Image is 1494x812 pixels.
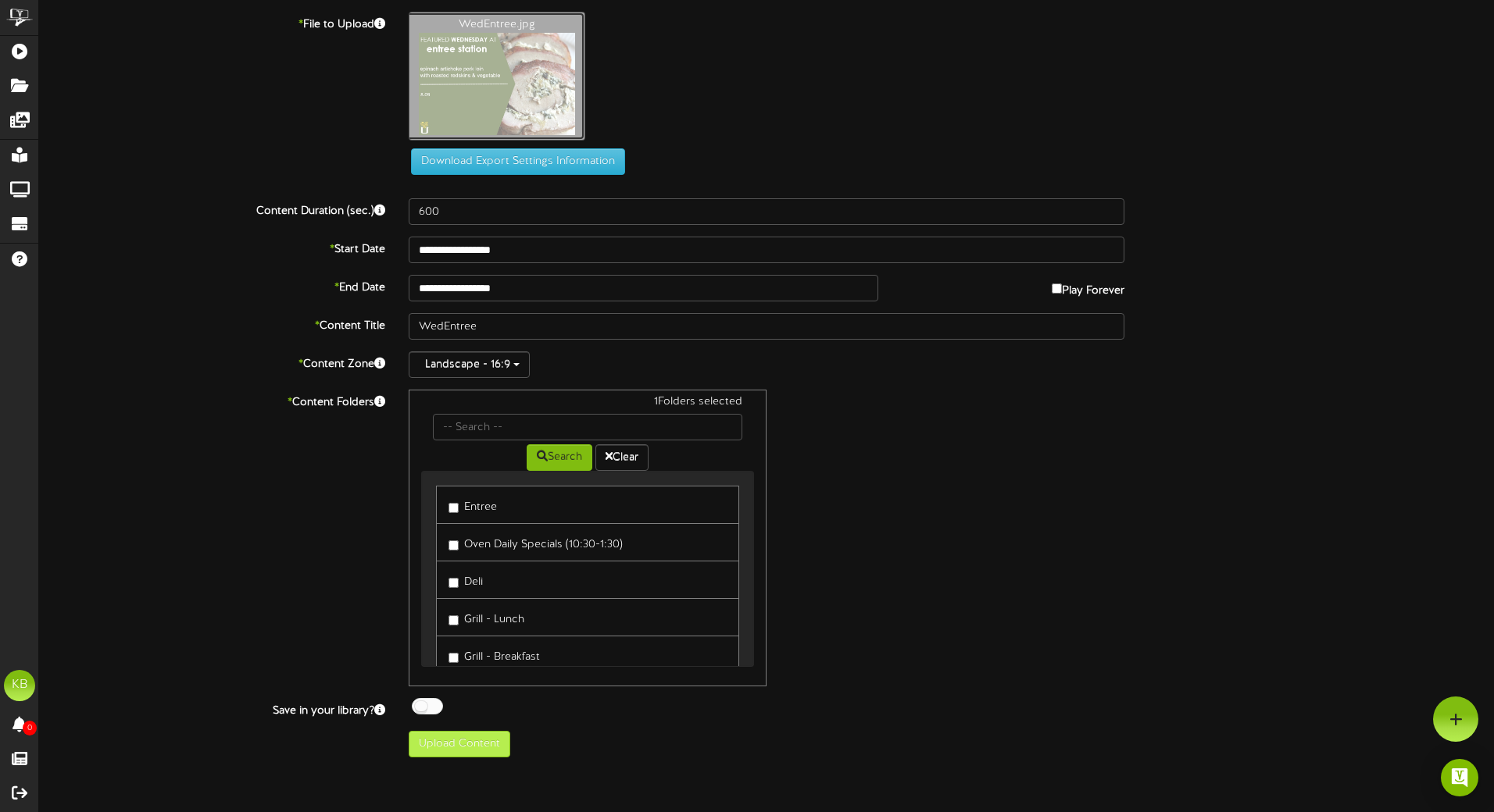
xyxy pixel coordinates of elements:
[1441,759,1478,796] div: Open Intercom Messenger
[449,607,524,628] label: Grill - Lunch
[449,532,623,553] label: Oven Daily Specials (10:30-1:30)
[449,503,459,513] input: Entree
[27,237,397,258] label: Start Date
[4,670,35,701] div: KB
[23,721,37,735] span: 0
[449,569,483,590] label: Deli
[449,540,459,550] input: Oven Daily Specials (10:30-1:30)
[449,653,459,663] input: Grill - Breakfast
[433,414,742,440] input: -- Search --
[421,394,754,414] div: 1 Folders selected
[27,313,397,334] label: Content Title
[449,494,497,515] label: Entree
[411,148,625,175] button: Download Export Settings Information
[27,198,397,219] label: Content Duration (sec.)
[27,275,397,296] label: End Date
[1052,275,1124,299] label: Play Forever
[27,390,397,411] label: Content Folders
[449,578,459,588] input: Deli
[27,12,397,33] label: File to Upload
[27,698,397,719] label: Save in your library?
[527,444,592,471] button: Search
[403,156,625,168] a: Download Export Settings Information
[449,644,540,665] label: Grill - Breakfast
[409,313,1124,340] input: Title of this Content
[27,351,397,372] label: Content Zone
[595,444,649,471] button: Clear
[409,351,530,378] button: Landscape - 16:9
[409,731,510,757] button: Upload Content
[1052,283,1062,294] input: Play Forever
[449,615,459,625] input: Grill - Lunch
